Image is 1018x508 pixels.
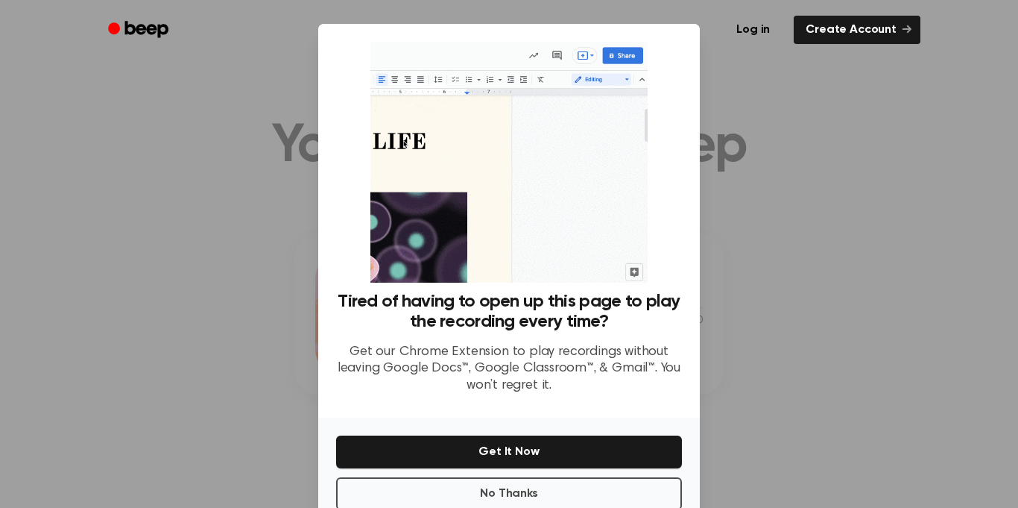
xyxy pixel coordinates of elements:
[794,16,920,44] a: Create Account
[336,292,682,332] h3: Tired of having to open up this page to play the recording every time?
[336,344,682,395] p: Get our Chrome Extension to play recordings without leaving Google Docs™, Google Classroom™, & Gm...
[98,16,182,45] a: Beep
[721,13,785,47] a: Log in
[370,42,647,283] img: Beep extension in action
[336,436,682,468] button: Get It Now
